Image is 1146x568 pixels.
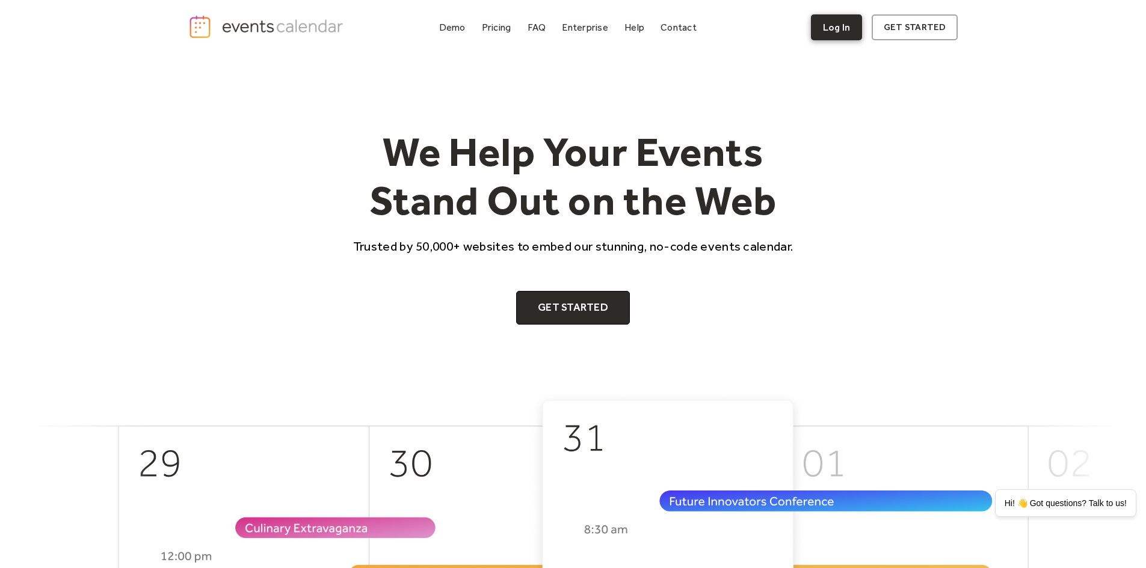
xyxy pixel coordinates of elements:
a: Enterprise [557,19,612,35]
div: Pricing [482,24,511,31]
a: Get Started [516,291,630,325]
a: Log In [811,14,862,40]
p: Trusted by 50,000+ websites to embed our stunning, no-code events calendar. [342,237,804,255]
div: FAQ [528,24,546,31]
div: Help [624,24,644,31]
h1: We Help Your Events Stand Out on the Web [342,127,804,225]
a: Contact [656,19,701,35]
div: Demo [439,24,466,31]
a: home [188,14,347,39]
a: Demo [434,19,470,35]
a: FAQ [523,19,551,35]
div: Enterprise [562,24,608,31]
a: Help [620,19,649,35]
a: get started [872,14,958,40]
a: Pricing [477,19,516,35]
div: Contact [661,24,697,31]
